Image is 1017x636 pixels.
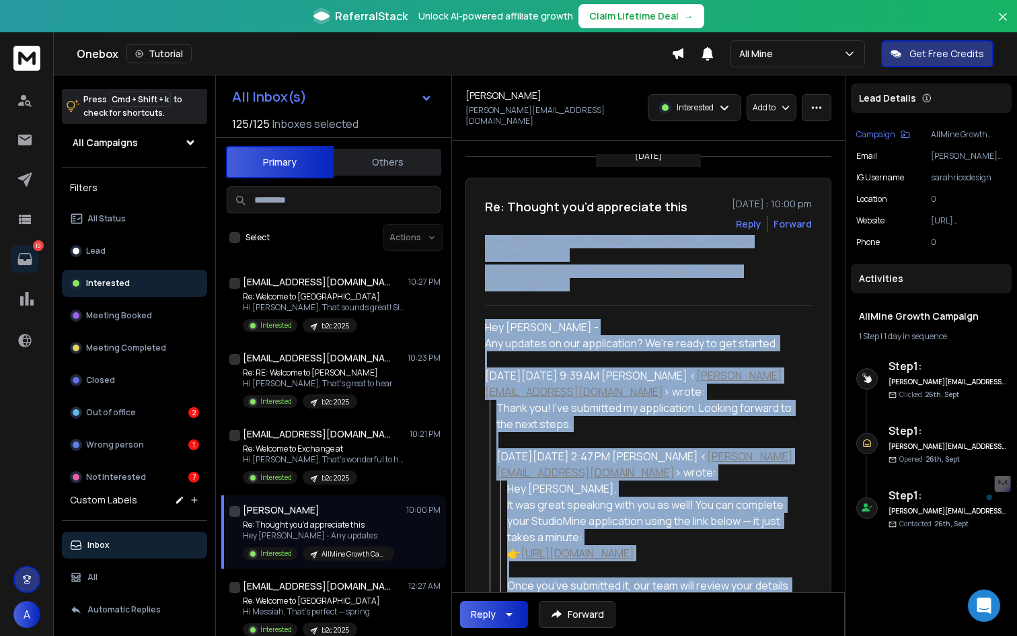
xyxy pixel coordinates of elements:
p: Interested [677,102,714,113]
button: Meeting Booked [62,302,207,329]
p: website [856,215,884,226]
p: 0 [931,194,1006,205]
p: All [87,572,98,583]
button: Wrong person1 [62,431,207,458]
p: [PERSON_NAME][EMAIL_ADDRESS][DOMAIN_NAME] [931,151,1006,162]
p: b2c 2025 [322,473,349,483]
div: Hey [PERSON_NAME], [507,481,801,497]
p: 10 [33,240,44,251]
p: Closed [86,375,115,386]
button: A [13,601,40,628]
p: Campaign [856,129,895,140]
button: Inbox [62,532,207,559]
p: 12:27 AM [408,581,441,592]
h1: [EMAIL_ADDRESS][DOMAIN_NAME] [243,427,391,441]
p: Meeting Completed [86,343,166,353]
h6: [PERSON_NAME][EMAIL_ADDRESS][DOMAIN_NAME] [889,441,1006,452]
p: Automatic Replies [87,604,161,615]
h1: Re: Thought you’d appreciate this [485,197,687,216]
p: Hey [PERSON_NAME] - Any updates [243,530,394,541]
p: Clicked [899,390,959,400]
p: [DATE] [635,151,662,162]
div: It was great speaking with you as well! You can complete your StudioMine application using the li... [507,497,801,545]
button: Reply [736,217,761,231]
button: All [62,564,207,591]
button: Lead [62,238,207,264]
h6: Step 1 : [889,358,1006,374]
h1: [EMAIL_ADDRESS][DOMAIN_NAME] [243,351,391,365]
p: Inbox [87,540,110,551]
button: Close banner [994,8,1012,40]
div: 👉 [507,545,801,561]
h1: [EMAIL_ADDRESS][DOMAIN_NAME] [243,579,391,593]
p: 10:21 PM [410,429,441,439]
p: sarahricedesign [931,172,1006,183]
span: 125 / 125 [232,116,270,132]
p: Re: Welcome to Exchange at [243,444,404,454]
div: Onebox [77,44,671,63]
div: Hey [PERSON_NAME] - [485,319,801,351]
p: Interested [260,472,292,483]
button: Reply [460,601,528,628]
h3: Inboxes selected [272,116,359,132]
button: Automatic Replies [62,596,207,623]
p: Hi [PERSON_NAME], That’s wonderful to hear! [243,454,404,465]
span: Cmd + Shift + k [110,92,171,107]
p: Re: Welcome to [GEOGRAPHIC_DATA] [243,596,380,606]
span: → [684,9,693,23]
div: Activities [851,264,1012,293]
div: Any updates on our application? We're ready to get started. [485,335,801,351]
p: Out of office [86,407,136,418]
div: [DATE][DATE] 9:39 AM [PERSON_NAME] < > wrote: [485,367,801,400]
div: Open Intercom Messenger [968,590,1000,622]
div: Reply [471,608,496,621]
div: Once you’ve submitted it, our team will review your details and confirm your access shortly. [507,577,801,610]
button: Tutorial [126,44,192,63]
p: Wrong person [86,439,144,450]
p: Unlock AI-powered affiliate growth [418,9,573,23]
p: AllMine Growth Campaign [931,129,1006,140]
p: b2c 2025 [322,321,349,331]
p: 10:00 PM [406,505,441,516]
p: [DATE] : 10:00 pm [732,197,812,211]
p: Interested [260,549,292,559]
h6: Step 1 : [889,487,1006,503]
p: Interested [260,320,292,330]
span: 26th, Sept [934,519,969,528]
span: 1 day in sequence [884,330,947,342]
p: b2c 2025 [322,397,349,407]
p: Email [856,151,877,162]
div: 2 [188,407,199,418]
h3: Custom Labels [70,493,137,507]
div: Thank you! I've submitted my application. Looking forward to the next steps. [496,400,801,432]
p: Meeting Booked [86,310,152,321]
p: Phone [856,237,880,248]
p: Re: Thought you’d appreciate this [243,520,394,530]
button: All Status [62,205,207,232]
h1: All Campaigns [73,136,138,149]
button: Meeting Completed [62,334,207,361]
p: Hi [PERSON_NAME], That’s great to hear [243,378,393,389]
button: Not Interested7 [62,464,207,491]
p: All Mine [739,47,778,61]
p: Re: RE: Welcome to [PERSON_NAME] [243,367,393,378]
p: All Status [87,213,126,224]
p: location [856,194,887,205]
p: to: [PERSON_NAME] <[PERSON_NAME][EMAIL_ADDRESS][DOMAIN_NAME]> [485,264,812,291]
button: Campaign [856,129,910,140]
p: Add to [753,102,776,113]
h1: [EMAIL_ADDRESS][DOMAIN_NAME] [243,275,391,289]
p: Not Interested [86,472,146,483]
p: Interested [260,625,292,635]
div: Forward [774,217,812,231]
button: Get Free Credits [881,40,993,67]
p: 10:27 PM [408,277,441,287]
button: Forward [539,601,615,628]
span: 26th, Sept [925,390,959,399]
button: Interested [62,270,207,297]
p: Press to check for shortcuts. [83,93,182,120]
p: 10:23 PM [408,353,441,363]
span: 26th, Sept [926,454,960,464]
